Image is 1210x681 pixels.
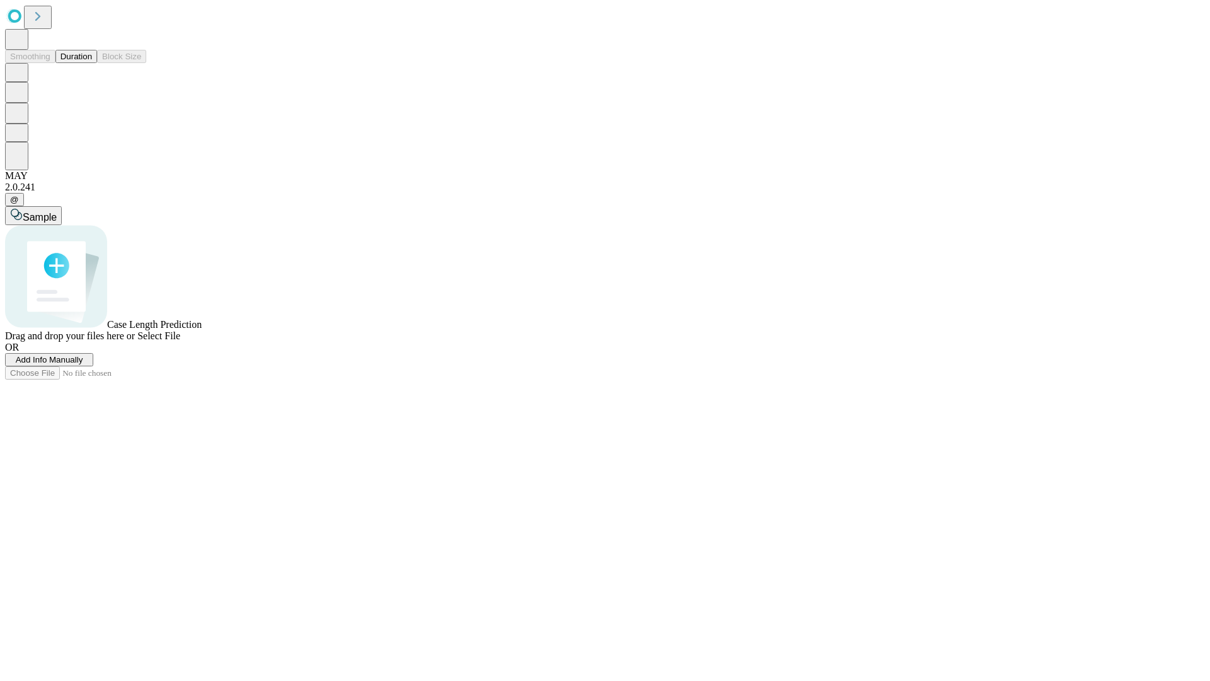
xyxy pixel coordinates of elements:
[5,170,1205,182] div: MAY
[5,342,19,352] span: OR
[137,330,180,341] span: Select File
[5,353,93,366] button: Add Info Manually
[55,50,97,63] button: Duration
[5,50,55,63] button: Smoothing
[23,212,57,223] span: Sample
[5,193,24,206] button: @
[5,330,135,341] span: Drag and drop your files here or
[16,355,83,364] span: Add Info Manually
[97,50,146,63] button: Block Size
[10,195,19,204] span: @
[5,182,1205,193] div: 2.0.241
[107,319,202,330] span: Case Length Prediction
[5,206,62,225] button: Sample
